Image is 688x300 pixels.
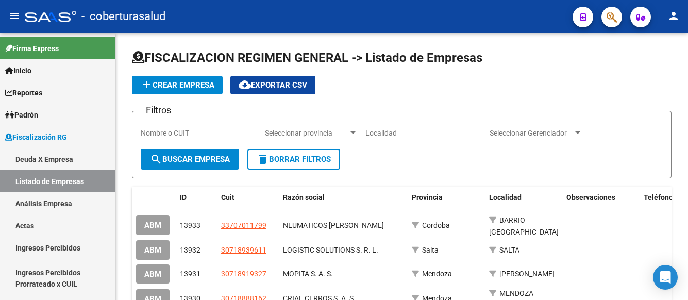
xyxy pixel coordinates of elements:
span: Localidad [489,193,522,202]
button: ABM [136,215,170,235]
span: NEUMATICOS MARTIN S.A. [283,221,384,229]
span: 33707011799 [221,221,266,229]
mat-icon: cloud_download [239,78,251,91]
datatable-header-cell: Localidad [485,187,562,209]
span: ABM [144,221,161,230]
button: Buscar Empresa [141,149,239,170]
datatable-header-cell: Provincia [408,187,485,209]
span: - coberturasalud [81,5,165,28]
span: Razón social [283,193,325,202]
span: FISCALIZACION REGIMEN GENERAL -> Listado de Empresas [132,51,482,65]
span: Exportar CSV [239,80,307,90]
span: MOPITA S. A. S. [283,270,333,278]
span: ABM [144,246,161,255]
span: Borrar Filtros [257,155,331,164]
datatable-header-cell: Razón social [279,187,408,209]
span: 13933 [180,221,200,229]
mat-icon: menu [8,10,21,22]
span: Seleccionar Gerenciador [490,129,573,138]
span: Provincia [412,193,443,202]
span: Crear Empresa [140,80,214,90]
button: Exportar CSV [230,76,315,94]
span: Firma Express [5,43,59,54]
span: Salta [422,246,439,254]
button: ABM [136,240,170,259]
span: [PERSON_NAME] [499,270,555,278]
h3: Filtros [141,103,176,118]
span: Teléfono [644,193,673,202]
mat-icon: search [150,153,162,165]
datatable-header-cell: Cuit [217,187,279,209]
mat-icon: delete [257,153,269,165]
span: BARRIO [GEOGRAPHIC_DATA] [489,216,559,236]
span: Seleccionar provincia [265,129,348,138]
span: 30718939611 [221,246,266,254]
div: Open Intercom Messenger [653,265,678,290]
span: Padrón [5,109,38,121]
span: Cordoba [422,221,450,229]
span: 30718919327 [221,270,266,278]
span: Reportes [5,87,42,98]
span: Mendoza [422,270,452,278]
span: Buscar Empresa [150,155,230,164]
span: LOGISTIC SOLUTIONS S. R. L. [283,246,378,254]
mat-icon: add [140,78,153,91]
span: Observaciones [566,193,615,202]
button: ABM [136,264,170,284]
span: Inicio [5,65,31,76]
span: 13932 [180,246,200,254]
span: SALTA [499,246,519,254]
span: Cuit [221,193,234,202]
button: Borrar Filtros [247,149,340,170]
datatable-header-cell: Observaciones [562,187,640,209]
span: 13931 [180,270,200,278]
button: Crear Empresa [132,76,223,94]
span: Fiscalización RG [5,131,67,143]
span: ABM [144,270,161,279]
mat-icon: person [667,10,680,22]
datatable-header-cell: ID [176,187,217,209]
span: ID [180,193,187,202]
